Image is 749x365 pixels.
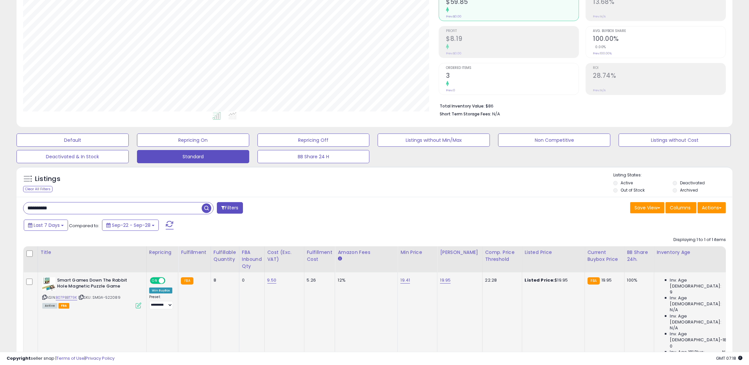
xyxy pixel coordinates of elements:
[164,278,175,283] span: OFF
[41,249,144,256] div: Title
[181,277,193,285] small: FBA
[242,249,262,270] div: FBA inbound Qty
[446,35,579,44] h2: $8.19
[57,277,137,291] b: Smart Games Down The Rabbit Hole Magnetic Puzzle Game
[485,249,519,263] div: Comp. Price Threshold
[670,204,691,211] span: Columns
[670,349,705,355] span: Inv. Age 181 Plus:
[56,355,85,361] a: Terms of Use
[34,222,60,228] span: Last 7 Days
[593,45,606,49] small: 0.00%
[338,249,395,256] div: Amazon Fees
[267,249,301,263] div: Cost (Exc. VAT)
[698,202,726,213] button: Actions
[588,277,600,285] small: FBA
[446,15,461,18] small: Prev: $0.00
[665,202,697,213] button: Columns
[338,277,392,283] div: 12%
[181,249,208,256] div: Fulfillment
[217,202,243,214] button: Filters
[492,111,500,117] span: N/A
[307,249,332,263] div: Fulfillment Cost
[657,249,733,256] div: Inventory Age
[440,102,721,109] li: $86
[440,277,451,284] a: 19.95
[446,51,461,55] small: Prev: $0.00
[593,15,606,18] small: Prev: N/A
[58,303,70,309] span: FBA
[593,72,726,81] h2: 28.74%
[307,277,330,283] div: 5.26
[242,277,259,283] div: 0
[670,289,673,295] span: 9
[149,288,173,293] div: Win BuyBox
[214,249,236,263] div: Fulfillable Quantity
[35,174,60,184] h5: Listings
[630,202,664,213] button: Save View
[593,66,726,70] span: ROI
[525,277,555,283] b: Listed Price:
[588,249,622,263] div: Current Buybox Price
[149,295,173,309] div: Preset:
[214,277,234,283] div: 8
[257,134,370,147] button: Repricing Off
[670,325,678,331] span: N/A
[723,349,731,355] span: N/A
[149,249,176,256] div: Repricing
[525,277,580,283] div: $19.95
[525,249,582,256] div: Listed Price
[7,355,31,361] strong: Copyright
[621,187,645,193] label: Out of Stock
[78,295,120,300] span: | SKU: SMGA-522089
[137,150,249,163] button: Standard
[446,72,579,81] h2: 3
[42,277,55,290] img: 51oDe+tYFyL._SL40_.jpg
[7,355,115,362] div: seller snap | |
[56,295,77,300] a: B07PBBT79K
[17,150,129,163] button: Deactivated & In Stock
[680,187,698,193] label: Archived
[593,51,612,55] small: Prev: 100.00%
[670,331,731,343] span: Inv. Age [DEMOGRAPHIC_DATA]-180:
[670,313,731,325] span: Inv. Age [DEMOGRAPHIC_DATA]:
[680,180,705,186] label: Deactivated
[378,134,490,147] button: Listings without Min/Max
[151,278,159,283] span: ON
[716,355,742,361] span: 2025-10-7 07:18 GMT
[670,295,731,307] span: Inv. Age [DEMOGRAPHIC_DATA]:
[670,307,678,313] span: N/A
[24,220,68,231] button: Last 7 Days
[85,355,115,361] a: Privacy Policy
[613,172,732,178] p: Listing States:
[42,277,141,308] div: ASIN:
[485,277,517,283] div: 22.28
[257,150,370,163] button: BB Share 24 H
[593,35,726,44] h2: 100.00%
[112,222,151,228] span: Sep-22 - Sep-28
[440,111,491,117] b: Short Term Storage Fees:
[621,180,633,186] label: Active
[627,249,651,263] div: BB Share 24h.
[400,249,434,256] div: Min Price
[619,134,731,147] button: Listings without Cost
[627,277,649,283] div: 100%
[440,103,485,109] b: Total Inventory Value:
[17,134,129,147] button: Default
[338,256,342,262] small: Amazon Fees.
[601,277,612,283] span: 19.95
[593,29,726,33] span: Avg. Buybox Share
[446,88,455,92] small: Prev: 0
[446,29,579,33] span: Profit
[400,277,410,284] a: 19.41
[670,343,673,349] span: 0
[498,134,610,147] button: Non Competitive
[69,223,99,229] span: Compared to:
[446,66,579,70] span: Ordered Items
[102,220,159,231] button: Sep-22 - Sep-28
[23,186,52,192] div: Clear All Filters
[670,277,731,289] span: Inv. Age [DEMOGRAPHIC_DATA]:
[42,303,57,309] span: All listings currently available for purchase on Amazon
[593,88,606,92] small: Prev: N/A
[137,134,249,147] button: Repricing On
[673,237,726,243] div: Displaying 1 to 1 of 1 items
